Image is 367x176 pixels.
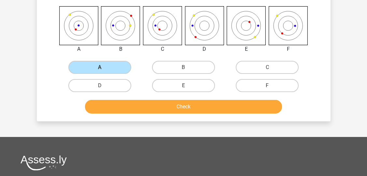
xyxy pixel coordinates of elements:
div: E [222,45,271,53]
label: F [236,79,299,92]
button: Check [85,100,282,114]
div: B [96,45,145,53]
div: F [264,45,313,53]
label: D [68,79,131,92]
img: Assessly logo [21,155,67,170]
div: A [54,45,104,53]
label: A [68,61,131,74]
div: C [138,45,187,53]
label: B [152,61,215,74]
label: E [152,79,215,92]
div: D [180,45,229,53]
label: C [236,61,299,74]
